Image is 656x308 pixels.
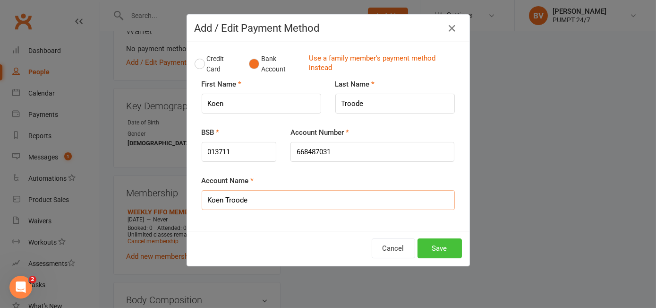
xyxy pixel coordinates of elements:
h4: Add / Edit Payment Method [195,22,462,34]
label: Last Name [335,79,375,90]
label: Account Name [202,175,254,186]
label: BSB [202,127,220,138]
input: NNNNNN [202,142,277,162]
span: 2 [29,276,36,283]
button: Save [417,238,462,258]
button: Credit Card [195,50,239,79]
a: Use a family member's payment method instead [309,53,457,75]
button: Bank Account [249,50,301,79]
label: First Name [202,79,242,90]
iframe: Intercom live chat [9,276,32,299]
button: Close [445,21,460,36]
button: Cancel [372,238,415,258]
label: Account Number [290,127,349,138]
